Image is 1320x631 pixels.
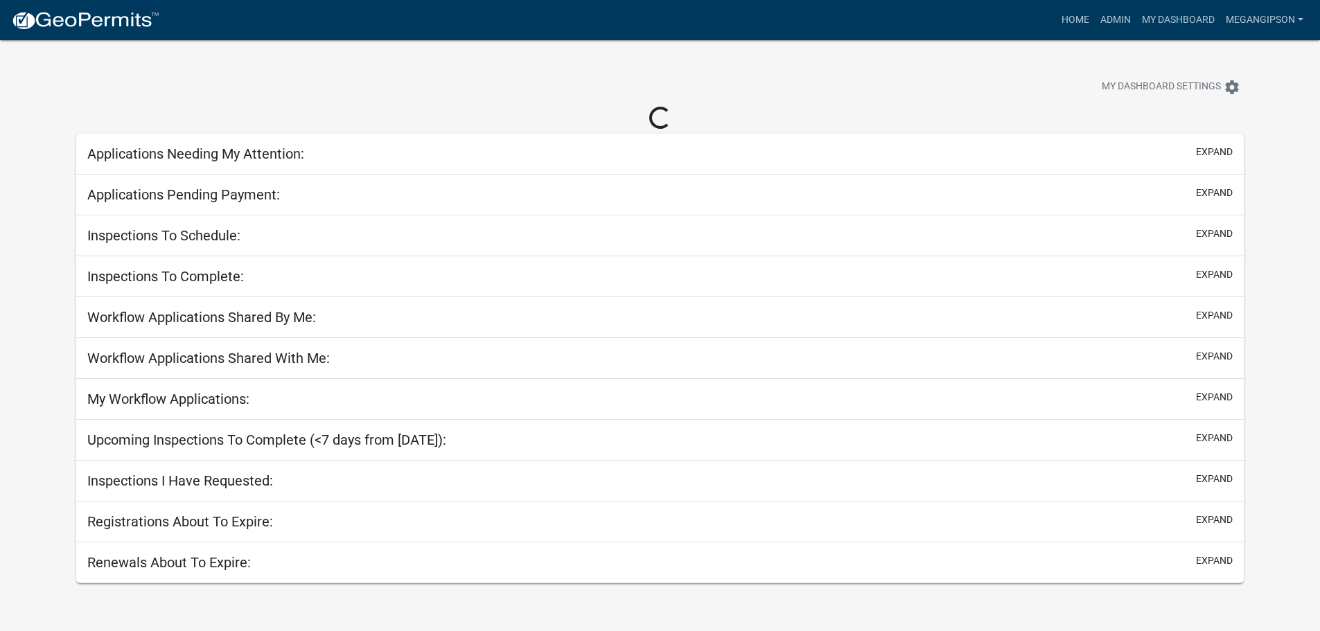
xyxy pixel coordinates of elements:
[87,391,249,407] h5: My Workflow Applications:
[1196,390,1233,405] button: expand
[1056,7,1095,33] a: Home
[1196,513,1233,527] button: expand
[1102,79,1221,96] span: My Dashboard Settings
[87,309,316,326] h5: Workflow Applications Shared By Me:
[87,350,330,366] h5: Workflow Applications Shared With Me:
[87,145,304,162] h5: Applications Needing My Attention:
[87,268,244,285] h5: Inspections To Complete:
[1196,431,1233,445] button: expand
[87,472,273,489] h5: Inspections I Have Requested:
[1220,7,1309,33] a: megangipson
[87,432,446,448] h5: Upcoming Inspections To Complete (<7 days from [DATE]):
[1095,7,1136,33] a: Admin
[1196,553,1233,568] button: expand
[1196,226,1233,241] button: expand
[1136,7,1220,33] a: My Dashboard
[87,554,251,571] h5: Renewals About To Expire:
[1196,472,1233,486] button: expand
[87,513,273,530] h5: Registrations About To Expire:
[1091,73,1251,100] button: My Dashboard Settingssettings
[1196,267,1233,282] button: expand
[1196,145,1233,159] button: expand
[1224,79,1240,96] i: settings
[1196,349,1233,364] button: expand
[1196,308,1233,323] button: expand
[1196,186,1233,200] button: expand
[87,227,240,244] h5: Inspections To Schedule:
[87,186,280,203] h5: Applications Pending Payment:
